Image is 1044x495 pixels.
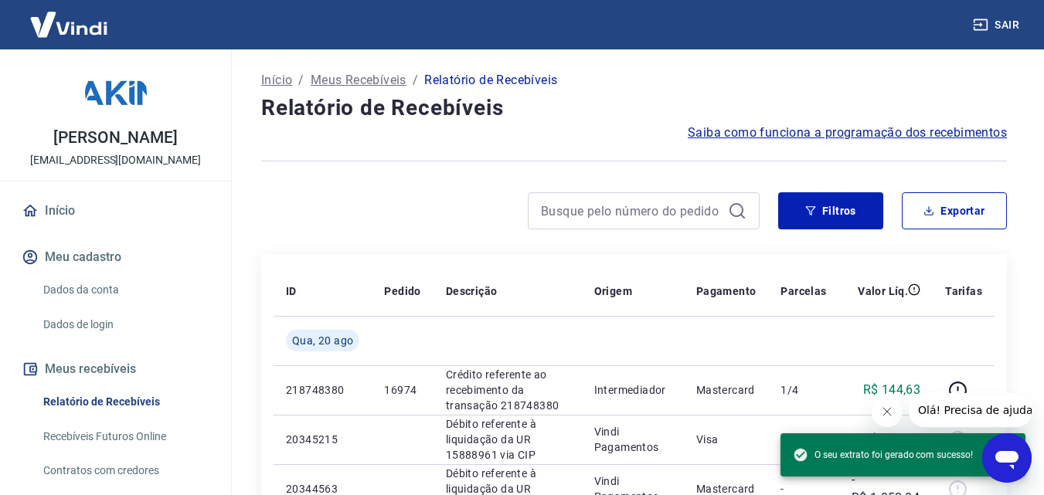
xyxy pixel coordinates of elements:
[902,192,1007,229] button: Exportar
[85,62,147,124] img: 19d2d358-e12a-4a66-894f-2c5ed7460c1c.jpeg
[780,382,826,398] p: 1/4
[53,130,177,146] p: [PERSON_NAME]
[594,424,672,455] p: Vindi Pagamentos
[286,283,297,299] p: ID
[286,432,359,447] p: 20345215
[446,367,570,413] p: Crédito referente ao recebimento da transação 218748380
[858,283,908,299] p: Valor Líq.
[19,352,213,386] button: Meus recebíveis
[688,124,1007,142] a: Saiba como funciona a programação dos recebimentos
[261,93,1007,124] h4: Relatório de Recebíveis
[859,430,920,449] p: -R$ 246,73
[37,274,213,306] a: Dados da conta
[780,283,826,299] p: Parcelas
[298,71,304,90] p: /
[778,192,883,229] button: Filtros
[872,396,903,427] iframe: Fechar mensagem
[37,309,213,341] a: Dados de login
[311,71,406,90] a: Meus Recebíveis
[424,71,557,90] p: Relatório de Recebíveis
[446,283,498,299] p: Descrição
[541,199,722,222] input: Busque pelo número do pedido
[384,283,420,299] p: Pedido
[780,432,826,447] p: -
[286,382,359,398] p: 218748380
[37,386,213,418] a: Relatório de Recebíveis
[594,382,672,398] p: Intermediador
[19,1,119,48] img: Vindi
[594,283,632,299] p: Origem
[9,11,130,23] span: Olá! Precisa de ajuda?
[413,71,418,90] p: /
[446,416,570,463] p: Débito referente à liquidação da UR 15888961 via CIP
[19,240,213,274] button: Meu cadastro
[945,283,982,299] p: Tarifas
[696,283,757,299] p: Pagamento
[970,11,1025,39] button: Sair
[261,71,292,90] a: Início
[30,152,201,168] p: [EMAIL_ADDRESS][DOMAIN_NAME]
[19,194,213,228] a: Início
[37,455,213,487] a: Contratos com credores
[292,333,353,348] span: Qua, 20 ago
[384,382,420,398] p: 16974
[37,421,213,453] a: Recebíveis Futuros Online
[909,393,1032,427] iframe: Mensagem da empresa
[793,447,973,463] span: O seu extrato foi gerado com sucesso!
[696,432,757,447] p: Visa
[696,382,757,398] p: Mastercard
[982,433,1032,483] iframe: Botão para abrir a janela de mensagens
[863,381,921,399] p: R$ 144,63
